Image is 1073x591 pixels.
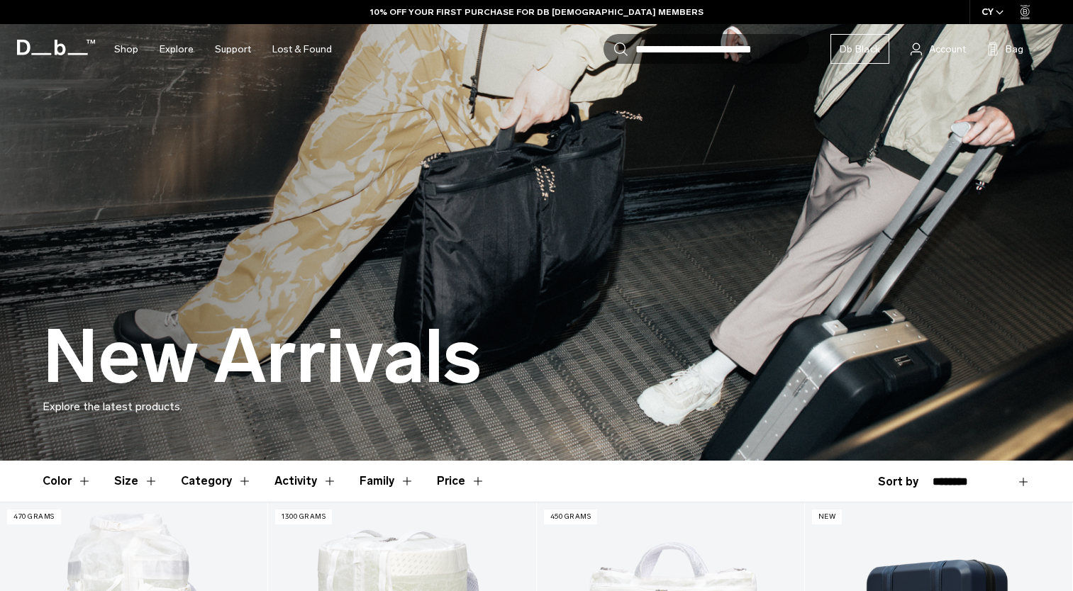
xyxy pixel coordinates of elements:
[181,461,252,502] button: Toggle Filter
[160,24,194,74] a: Explore
[987,40,1023,57] button: Bag
[929,42,966,57] span: Account
[215,24,251,74] a: Support
[43,398,1030,415] p: Explore the latest products.
[360,461,414,502] button: Toggle Filter
[114,461,158,502] button: Toggle Filter
[43,461,91,502] button: Toggle Filter
[437,461,485,502] button: Toggle Price
[7,510,61,524] p: 470 grams
[911,40,966,57] a: Account
[274,461,337,502] button: Toggle Filter
[275,510,332,524] p: 1300 grams
[43,316,482,398] h1: New Arrivals
[830,34,889,64] a: Db Black
[370,6,704,18] a: 10% OFF YOUR FIRST PURCHASE FOR DB [DEMOGRAPHIC_DATA] MEMBERS
[272,24,332,74] a: Lost & Found
[114,24,138,74] a: Shop
[104,24,343,74] nav: Main Navigation
[544,510,598,524] p: 450 grams
[812,510,843,524] p: New
[1006,42,1023,57] span: Bag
